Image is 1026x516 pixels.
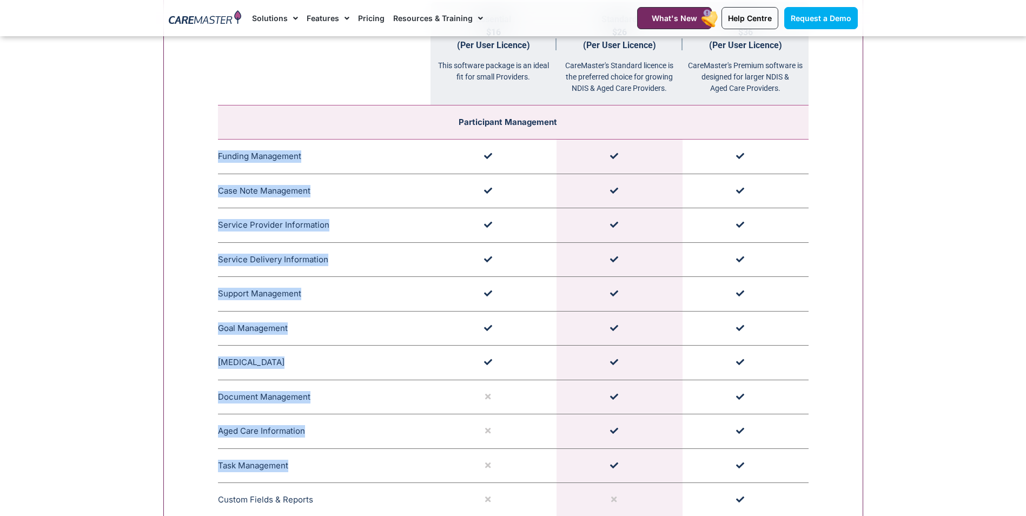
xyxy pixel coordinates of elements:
td: Case Note Management [218,174,431,208]
div: This software package is an ideal fit for small Providers. [431,52,557,83]
td: Service Provider Information [218,208,431,243]
div: CareMaster's Premium software is designed for larger NDIS & Aged Care Providers. [683,52,809,94]
span: Participant Management [459,117,557,127]
td: Goal Management [218,311,431,346]
td: Support Management [218,277,431,312]
th: Essential [431,2,557,105]
td: [MEDICAL_DATA] [218,346,431,380]
a: What's New [637,7,712,29]
a: Request a Demo [784,7,858,29]
td: Funding Management [218,140,431,174]
div: CareMaster's Standard licence is the preferred choice for growing NDIS & Aged Care Providers. [557,52,683,94]
span: Request a Demo [791,14,851,23]
span: Help Centre [728,14,772,23]
a: Help Centre [721,7,778,29]
th: Premium [683,2,809,105]
td: Document Management [218,380,431,414]
td: Service Delivery Information [218,242,431,277]
span: What's New [652,14,697,23]
td: Aged Care Information [218,414,431,449]
img: CareMaster Logo [169,10,242,27]
th: Standard [557,2,683,105]
td: Task Management [218,448,431,483]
